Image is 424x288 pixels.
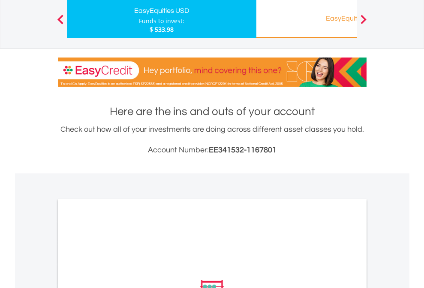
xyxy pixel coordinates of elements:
span: EE341532-1167801 [209,146,277,154]
div: EasyEquities USD [72,5,251,17]
div: Funds to invest: [139,17,184,25]
button: Previous [52,19,69,27]
div: Check out how all of your investments are doing across different asset classes you hold. [58,124,367,156]
img: EasyCredit Promotion Banner [58,58,367,87]
span: $ 533.98 [150,25,174,33]
h1: Here are the ins and outs of your account [58,104,367,119]
h3: Account Number: [58,144,367,156]
button: Next [355,19,372,27]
